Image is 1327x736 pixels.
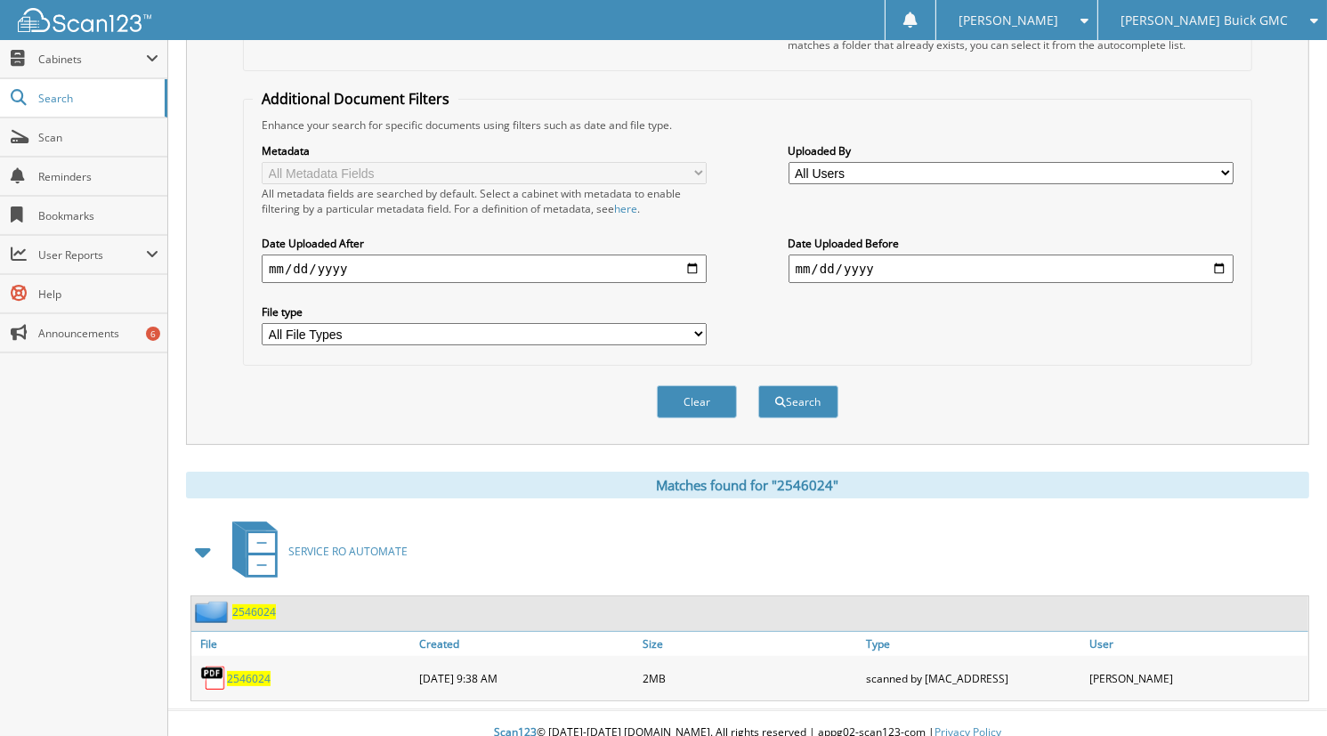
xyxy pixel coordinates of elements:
[789,143,1234,158] label: Uploaded By
[789,236,1234,251] label: Date Uploaded Before
[614,201,637,216] a: here
[38,326,158,341] span: Announcements
[191,632,415,656] a: File
[1085,660,1308,696] div: [PERSON_NAME]
[38,287,158,302] span: Help
[415,660,638,696] div: [DATE] 9:38 AM
[38,52,146,67] span: Cabinets
[38,130,158,145] span: Scan
[262,186,707,216] div: All metadata fields are searched by default. Select a cabinet with metadata to enable filtering b...
[38,247,146,263] span: User Reports
[253,117,1242,133] div: Enhance your search for specific documents using filters such as date and file type.
[146,327,160,341] div: 6
[959,15,1058,26] span: [PERSON_NAME]
[638,660,862,696] div: 2MB
[288,544,408,559] span: SERVICE RO AUTOMATE
[195,601,232,623] img: folder2.png
[38,208,158,223] span: Bookmarks
[262,236,707,251] label: Date Uploaded After
[186,472,1309,498] div: Matches found for "2546024"
[200,665,227,692] img: PDF.png
[1085,632,1308,656] a: User
[18,8,151,32] img: scan123-logo-white.svg
[657,385,737,418] button: Clear
[38,169,158,184] span: Reminders
[415,632,638,656] a: Created
[227,671,271,686] a: 2546024
[862,632,1085,656] a: Type
[232,604,276,619] a: 2546024
[638,632,862,656] a: Size
[262,143,707,158] label: Metadata
[1121,15,1288,26] span: [PERSON_NAME] Buick GMC
[262,255,707,283] input: start
[253,89,458,109] legend: Additional Document Filters
[862,660,1085,696] div: scanned by [MAC_ADDRESS]
[222,516,408,586] a: SERVICE RO AUTOMATE
[262,304,707,319] label: File type
[38,91,156,106] span: Search
[758,385,838,418] button: Search
[789,255,1234,283] input: end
